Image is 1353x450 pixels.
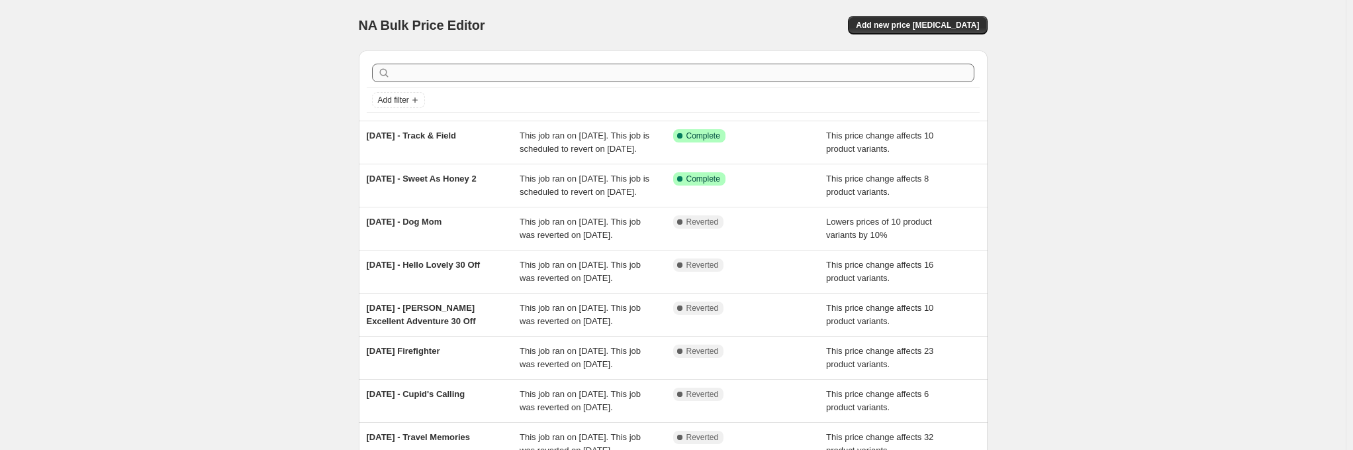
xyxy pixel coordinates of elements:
span: This job ran on [DATE]. This job was reverted on [DATE]. [520,303,641,326]
span: [DATE] - Cupid's Calling [367,389,465,399]
span: This price change affects 16 product variants. [826,260,933,283]
span: [DATE] - [PERSON_NAME] Excellent Adventure 30 Off [367,303,476,326]
span: Reverted [686,346,719,357]
span: This job ran on [DATE]. This job is scheduled to revert on [DATE]. [520,174,649,197]
span: Reverted [686,260,719,270]
span: This job ran on [DATE]. This job was reverted on [DATE]. [520,260,641,283]
span: This price change affects 10 product variants. [826,131,933,154]
span: Complete [686,174,720,184]
span: Add new price [MEDICAL_DATA] [856,20,979,30]
span: [DATE] - Travel Memories [367,432,471,442]
span: [DATE] - Sweet As Honey 2 [367,174,477,184]
span: This price change affects 6 product variants. [826,389,929,412]
span: This job ran on [DATE]. This job was reverted on [DATE]. [520,217,641,240]
span: Lowers prices of 10 product variants by 10% [826,217,932,240]
span: Reverted [686,217,719,227]
span: [DATE] - Dog Mom [367,217,442,227]
span: This job ran on [DATE]. This job is scheduled to revert on [DATE]. [520,131,649,154]
span: This price change affects 8 product variants. [826,174,929,197]
button: Add filter [372,92,425,108]
span: [DATE] Firefighter [367,346,440,356]
span: This price change affects 10 product variants. [826,303,933,326]
span: [DATE] - Hello Lovely 30 Off [367,260,481,270]
button: Add new price [MEDICAL_DATA] [848,16,987,34]
span: This price change affects 23 product variants. [826,346,933,369]
span: This job ran on [DATE]. This job was reverted on [DATE]. [520,389,641,412]
span: Add filter [378,95,409,105]
span: [DATE] - Track & Field [367,131,457,141]
span: Complete [686,131,720,141]
span: NA Bulk Price Editor [359,18,485,32]
span: Reverted [686,432,719,443]
span: Reverted [686,389,719,400]
span: This job ran on [DATE]. This job was reverted on [DATE]. [520,346,641,369]
span: Reverted [686,303,719,313]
